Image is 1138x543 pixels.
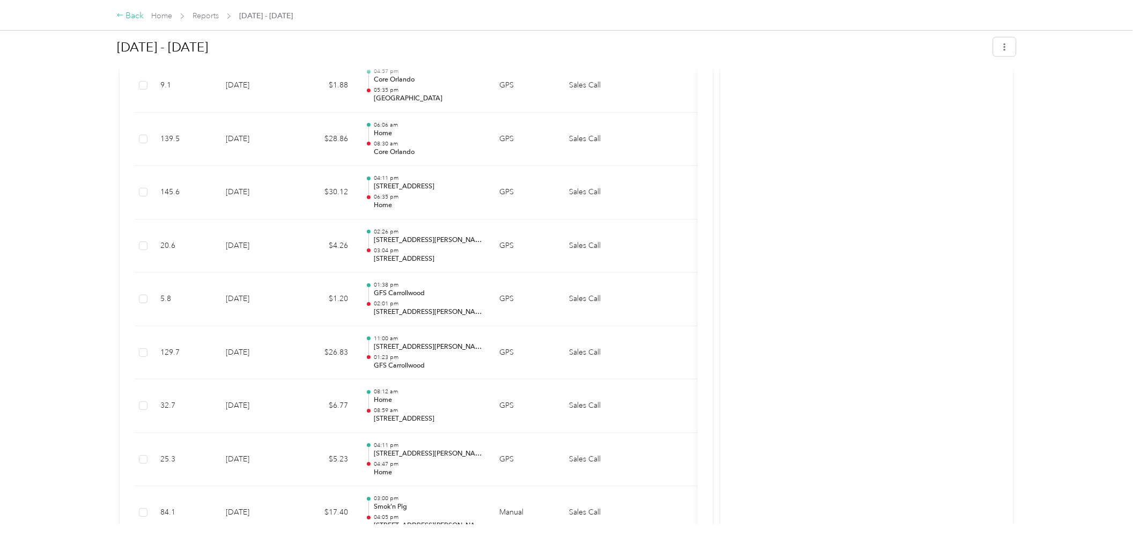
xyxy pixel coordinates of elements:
[217,379,292,433] td: [DATE]
[152,486,217,540] td: 84.1
[560,113,641,166] td: Sales Call
[193,11,219,20] a: Reports
[374,129,482,138] p: Home
[292,113,357,166] td: $28.86
[217,486,292,540] td: [DATE]
[374,148,482,157] p: Core Orlando
[560,379,641,433] td: Sales Call
[374,354,482,361] p: 01:23 pm
[560,433,641,487] td: Sales Call
[374,300,482,307] p: 02:01 pm
[374,289,482,298] p: GFS Carrollwood
[239,10,293,21] span: [DATE] - [DATE]
[374,201,482,210] p: Home
[152,433,217,487] td: 25.3
[374,407,482,414] p: 08:59 am
[292,379,357,433] td: $6.77
[374,228,482,236] p: 02:26 pm
[152,219,217,273] td: 20.6
[117,34,986,60] h1: Sep 1 - 30, 2025
[374,502,482,512] p: Smok'n Pig
[374,307,482,317] p: [STREET_ADDRESS][PERSON_NAME]
[217,166,292,219] td: [DATE]
[491,166,560,219] td: GPS
[374,281,482,289] p: 01:38 pm
[374,521,482,531] p: [STREET_ADDRESS][PERSON_NAME]
[217,59,292,113] td: [DATE]
[374,495,482,502] p: 03:00 pm
[1078,483,1138,543] iframe: Everlance-gr Chat Button Frame
[374,174,482,182] p: 04:11 pm
[491,113,560,166] td: GPS
[292,326,357,380] td: $26.83
[292,59,357,113] td: $1.88
[217,273,292,326] td: [DATE]
[491,326,560,380] td: GPS
[292,166,357,219] td: $30.12
[217,433,292,487] td: [DATE]
[491,59,560,113] td: GPS
[374,140,482,148] p: 08:30 am
[374,361,482,371] p: GFS Carrollwood
[374,254,482,264] p: [STREET_ADDRESS]
[374,468,482,478] p: Home
[374,75,482,85] p: Core Orlando
[374,395,482,405] p: Home
[374,342,482,352] p: [STREET_ADDRESS][PERSON_NAME]
[560,326,641,380] td: Sales Call
[151,11,172,20] a: Home
[374,247,482,254] p: 03:04 pm
[374,449,482,459] p: [STREET_ADDRESS][PERSON_NAME][PERSON_NAME]
[491,379,560,433] td: GPS
[152,59,217,113] td: 9.1
[374,236,482,245] p: [STREET_ADDRESS][PERSON_NAME]
[292,433,357,487] td: $5.23
[217,113,292,166] td: [DATE]
[374,94,482,104] p: [GEOGRAPHIC_DATA]
[491,219,560,273] td: GPS
[374,86,482,94] p: 05:35 pm
[491,486,560,540] td: Manual
[374,513,482,521] p: 04:05 pm
[292,486,357,540] td: $17.40
[560,273,641,326] td: Sales Call
[560,59,641,113] td: Sales Call
[152,326,217,380] td: 129.7
[560,166,641,219] td: Sales Call
[152,379,217,433] td: 32.7
[491,273,560,326] td: GPS
[292,219,357,273] td: $4.26
[374,121,482,129] p: 06:06 am
[374,460,482,468] p: 04:47 pm
[292,273,357,326] td: $1.20
[491,433,560,487] td: GPS
[374,335,482,342] p: 11:00 am
[116,10,144,23] div: Back
[374,414,482,424] p: [STREET_ADDRESS]
[217,326,292,380] td: [DATE]
[560,219,641,273] td: Sales Call
[560,486,641,540] td: Sales Call
[374,442,482,449] p: 04:11 pm
[152,113,217,166] td: 139.5
[152,273,217,326] td: 5.8
[374,388,482,395] p: 08:12 am
[152,166,217,219] td: 145.6
[217,219,292,273] td: [DATE]
[374,182,482,192] p: [STREET_ADDRESS]
[374,193,482,201] p: 06:35 pm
